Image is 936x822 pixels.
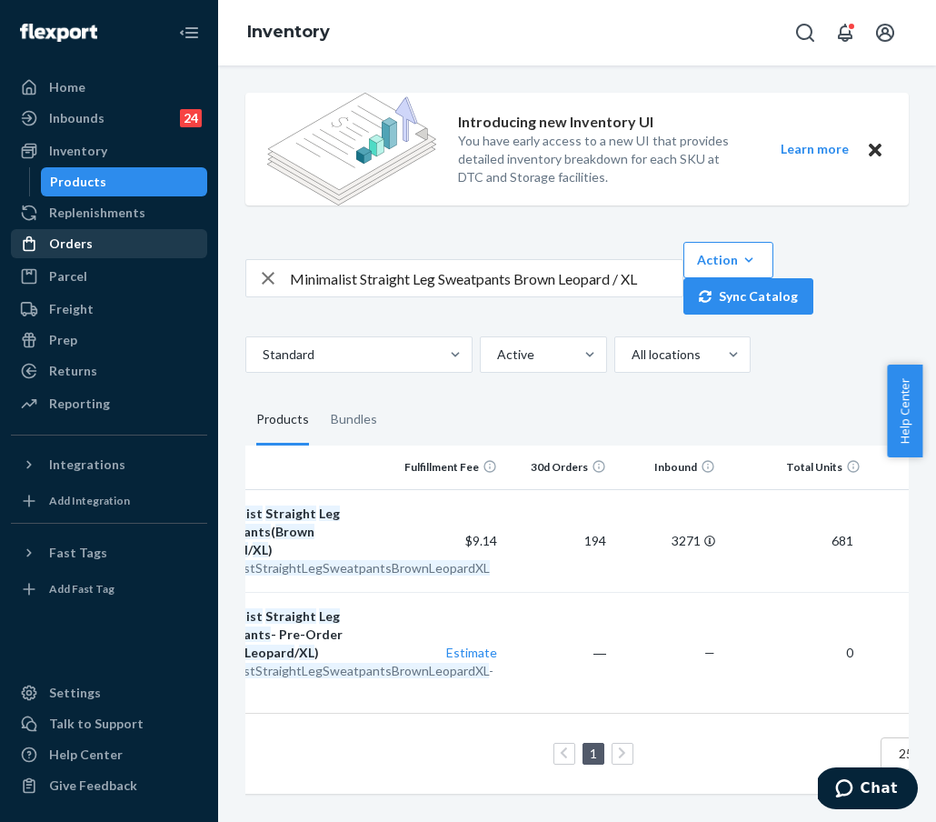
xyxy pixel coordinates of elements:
button: Sync Catalog [683,278,813,315]
span: 681 [824,533,861,548]
div: Integrations [49,456,125,474]
div: Bundles [331,395,377,446]
a: Home [11,73,207,102]
em: MinimalistStraightLegSweatpantsBrownLeopardXL [198,663,489,678]
em: Leg [319,608,340,624]
div: Reporting [49,395,110,413]
td: 3271 [613,489,722,592]
div: Parcel [49,267,87,286]
span: — [704,645,715,660]
em: Brown [275,524,314,539]
div: Settings [49,684,101,702]
button: Open notifications [827,15,863,51]
input: Standard [261,346,263,364]
a: Help Center [11,740,207,769]
img: new-reports-banner-icon.82668bd98b6a51aee86340f2a7b77ae3.png [267,93,436,205]
button: Integrations [11,450,207,479]
button: Learn more [769,138,860,161]
div: Add Fast Tag [49,581,115,596]
button: Fast Tags [11,538,207,567]
a: Replenishments [11,198,207,227]
em: XL [299,645,314,660]
div: Prep [49,331,77,349]
input: All locations [630,346,632,364]
a: Reporting [11,389,207,418]
ol: breadcrumbs [233,6,344,59]
div: Talk to Support [49,715,144,733]
div: Home [49,78,85,96]
a: Inbounds24 [11,104,207,133]
div: Add Integration [49,493,130,508]
th: Inbound [613,446,722,489]
div: - Pre-Order ( / ) [198,607,388,662]
a: Products [41,167,208,196]
div: Products [50,173,106,191]
th: Name [191,446,395,489]
div: 24 [180,109,202,127]
a: Orders [11,229,207,258]
p: Introducing new Inventory UI [458,112,653,133]
div: Inventory [49,142,107,160]
div: Returns [49,362,97,380]
button: Close Navigation [171,15,207,51]
div: Inbounds [49,109,105,127]
td: ― [504,592,613,713]
a: Inventory [11,136,207,165]
td: 194 [504,489,613,592]
span: $9.14 [465,533,497,548]
span: 0 [839,645,861,660]
input: Search inventory by name or sku [290,260,682,296]
a: Returns [11,356,207,386]
em: Leg [319,506,340,521]
div: Action [697,251,760,269]
div: Orders [49,235,93,253]
input: Active [495,346,497,364]
a: Page 1 is your current page [586,746,601,761]
em: MinimalistStraightLegSweatpantsBrownLeopardXL [198,560,490,576]
a: Add Integration [11,486,207,516]
div: Fast Tags [49,544,107,562]
div: Products [256,395,309,446]
em: XL [253,542,268,557]
th: Total Units [722,446,868,489]
a: Add Fast Tag [11,575,207,604]
button: Give Feedback [11,771,207,800]
em: Leopard [244,645,294,660]
button: Help Center [887,365,922,457]
button: Talk to Support [11,709,207,738]
a: Settings [11,678,207,707]
div: Replenishments [49,204,145,222]
em: Straight [265,506,316,521]
th: 30d Orders [504,446,613,489]
em: Straight [265,608,316,624]
th: Fulfillment Fee [395,446,504,489]
button: Open account menu [867,15,903,51]
div: ( / ) [198,505,388,559]
button: Action [683,242,773,278]
button: Open Search Box [787,15,823,51]
button: Close [863,138,887,161]
a: Freight [11,295,207,324]
a: Estimate [446,645,497,660]
div: -PRE [198,662,388,698]
div: Give Feedback [49,777,137,795]
div: Freight [49,300,94,318]
iframe: Opens a widget where you can chat to one of our agents [818,767,918,813]
img: Flexport logo [20,24,97,42]
p: You have early access to a new UI that provides detailed inventory breakdown for each SKU at DTC ... [458,132,747,186]
div: Help Center [49,746,123,764]
a: Parcel [11,262,207,291]
a: Inventory [247,22,330,42]
a: Prep [11,326,207,355]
